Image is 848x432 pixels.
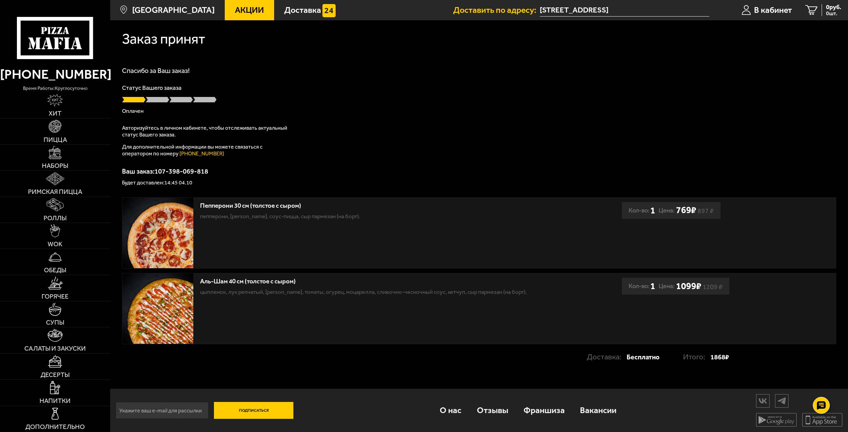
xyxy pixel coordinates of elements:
span: Цена: [659,202,675,219]
s: 897 ₽ [698,209,714,213]
a: О нас [432,396,469,425]
div: Кол-во: [629,202,655,219]
span: Цена: [659,278,675,295]
p: цыпленок, лук репчатый, [PERSON_NAME], томаты, огурец, моцарелла, сливочно-чесночный соус, кетчуп... [200,287,535,296]
b: 1 [650,278,655,295]
strong: Бесплатно [627,349,659,365]
div: Пепперони 30 см (толстое с сыром) [200,202,535,210]
a: Вакансии [572,396,624,425]
span: Салаты и закуски [24,345,86,352]
h1: Спасибо за Ваш заказ! [122,67,836,74]
b: 1099 ₽ [676,281,701,292]
span: Хит [49,110,62,117]
span: WOK [48,241,63,247]
span: Доставить по адресу: [453,6,540,14]
input: Укажите ваш e-mail для рассылки [116,402,209,419]
p: Оплачен [122,108,836,114]
b: 1 [650,202,655,219]
span: Наборы [42,162,68,169]
span: В кабинет [754,6,792,14]
span: Супы [46,319,64,326]
s: 1209 ₽ [703,285,723,289]
span: Напитки [40,398,71,404]
p: Ваш заказ: 107-398-069-818 [122,168,836,175]
p: пепперони, [PERSON_NAME], соус-пицца, сыр пармезан (на борт). [200,212,535,221]
span: Роллы [44,215,67,221]
a: Франшиза [516,396,572,425]
span: 0 руб. [826,4,841,10]
span: Доставка [284,6,321,14]
p: Будет доставлен: 14:45 04.10 [122,180,836,185]
input: Ваш адрес доставки [540,4,709,17]
a: Отзывы [469,396,516,425]
span: Обеды [44,267,66,273]
a: [PHONE_NUMBER] [179,150,224,157]
p: Для дополнительной информации вы можете связаться с оператором по номеру [122,144,291,157]
button: Подписаться [214,402,293,419]
span: Пицца [44,136,67,143]
span: Акции [235,6,264,14]
strong: 1868 ₽ [710,349,729,365]
h1: Заказ принят [122,32,205,46]
span: Дополнительно [25,424,85,430]
p: Доставка: [587,349,627,365]
b: 769 ₽ [676,205,696,216]
span: [GEOGRAPHIC_DATA] [132,6,215,14]
span: Горячее [42,293,69,300]
span: Римская пицца [28,188,82,195]
p: Статус Вашего заказа [122,85,836,91]
p: Итого: [683,349,710,365]
img: 15daf4d41897b9f0e9f617042186c801.svg [322,4,336,17]
span: Санкт-Петербург Приморский проспект 167к1 [540,4,709,17]
span: Десерты [41,372,70,378]
p: Авторизуйтесь в личном кабинете, чтобы отслеживать актуальный статус Вашего заказа. [122,125,291,138]
img: tg [775,395,788,407]
div: Кол-во: [629,278,655,295]
span: 0 шт. [826,11,841,16]
div: Аль-Шам 40 см (толстое с сыром) [200,278,535,285]
img: vk [756,395,769,407]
